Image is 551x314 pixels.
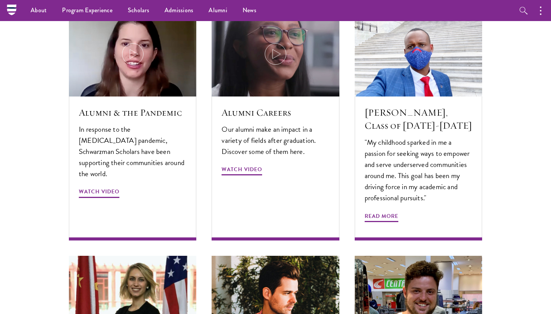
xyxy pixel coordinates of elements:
[222,106,329,119] h5: Alumni Careers
[79,124,186,179] p: In response to the [MEDICAL_DATA] pandemic, Schwarzman Scholars have been supporting their commun...
[222,165,262,177] span: Watch Video
[222,124,329,157] p: Our alumni make an impact in a variety of fields after graduation. Discover some of them here.
[365,137,472,203] p: "My childhood sparked in me a passion for seeking ways to empower and serve underserved communiti...
[355,11,482,240] a: [PERSON_NAME], Class of [DATE]-[DATE] "My childhood sparked in me a passion for seeking ways to e...
[79,187,119,199] span: Watch Video
[365,211,398,223] span: Read More
[79,106,186,119] h5: Alumni & the Pandemic
[365,106,472,132] h5: [PERSON_NAME], Class of [DATE]-[DATE]
[69,11,196,240] button: Alumni & the Pandemic In response to the [MEDICAL_DATA] pandemic, Schwarzman Scholars have been s...
[212,11,339,240] button: Alumni Careers Our alumni make an impact in a variety of fields after graduation. Discover some o...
